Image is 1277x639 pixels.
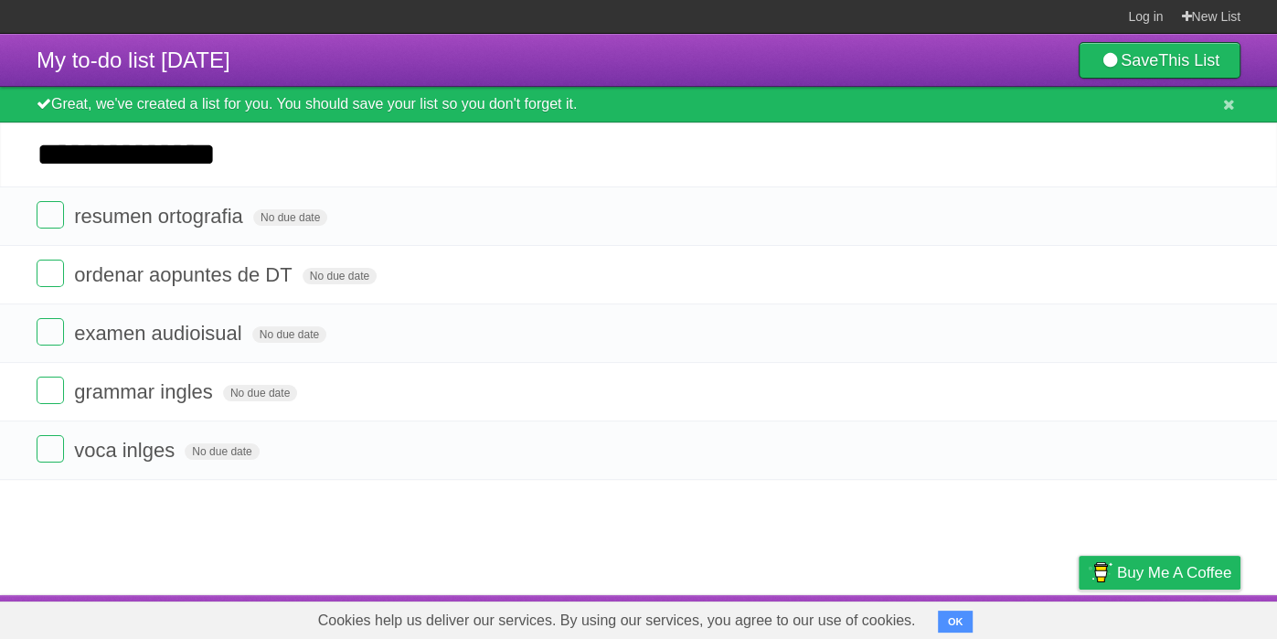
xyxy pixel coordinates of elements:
[37,260,64,287] label: Done
[37,48,230,72] span: My to-do list [DATE]
[1055,600,1102,634] a: Privacy
[252,326,326,343] span: No due date
[74,380,218,403] span: grammar ingles
[1079,556,1240,590] a: Buy me a coffee
[1125,600,1240,634] a: Suggest a feature
[1079,42,1240,79] a: SaveThis List
[253,209,327,226] span: No due date
[938,611,974,633] button: OK
[74,322,246,345] span: examen audioisual
[835,600,874,634] a: About
[37,435,64,463] label: Done
[185,443,259,460] span: No due date
[74,263,297,286] span: ordenar aopuntes de DT
[896,600,970,634] a: Developers
[74,205,248,228] span: resumen ortografia
[1117,557,1231,589] span: Buy me a coffee
[37,377,64,404] label: Done
[74,439,179,462] span: voca inlges
[1158,51,1219,69] b: This List
[37,201,64,229] label: Done
[300,602,934,639] span: Cookies help us deliver our services. By using our services, you agree to our use of cookies.
[993,600,1033,634] a: Terms
[223,385,297,401] span: No due date
[1088,557,1112,588] img: Buy me a coffee
[37,318,64,346] label: Done
[303,268,377,284] span: No due date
